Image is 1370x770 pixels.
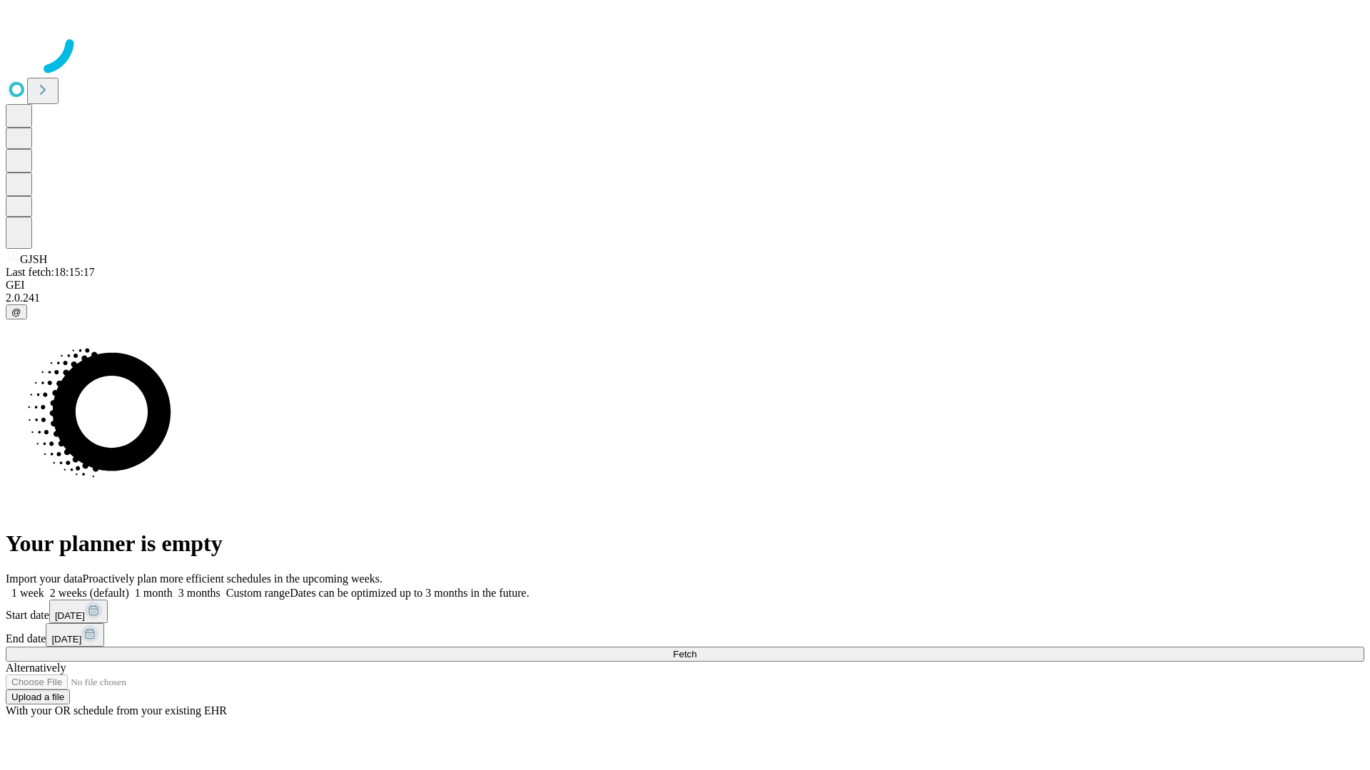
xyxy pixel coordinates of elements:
[6,647,1364,662] button: Fetch
[290,587,529,599] span: Dates can be optimized up to 3 months in the future.
[55,610,85,621] span: [DATE]
[83,573,382,585] span: Proactively plan more efficient schedules in the upcoming weeks.
[6,704,227,717] span: With your OR schedule from your existing EHR
[6,292,1364,304] div: 2.0.241
[673,649,696,659] span: Fetch
[6,266,95,278] span: Last fetch: 18:15:17
[6,662,66,674] span: Alternatively
[178,587,220,599] span: 3 months
[6,530,1364,557] h1: Your planner is empty
[49,600,108,623] button: [DATE]
[6,689,70,704] button: Upload a file
[11,307,21,317] span: @
[135,587,173,599] span: 1 month
[50,587,129,599] span: 2 weeks (default)
[6,623,1364,647] div: End date
[51,634,81,645] span: [DATE]
[46,623,104,647] button: [DATE]
[6,600,1364,623] div: Start date
[6,279,1364,292] div: GEI
[6,573,83,585] span: Import your data
[226,587,290,599] span: Custom range
[11,587,44,599] span: 1 week
[6,304,27,319] button: @
[20,253,47,265] span: GJSH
